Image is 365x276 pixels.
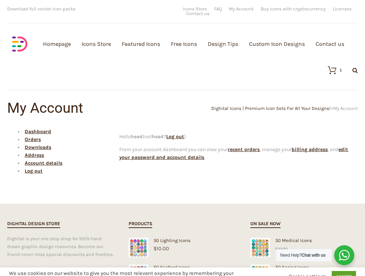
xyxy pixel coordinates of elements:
strong: head [131,134,143,140]
a: Downloads [25,144,51,150]
a: billing address [292,146,328,152]
div: 1 [340,68,342,73]
span: $ [275,246,278,251]
div: Dighital is your one stop shop for 100% hand drawn graphic design resources. Become our friend ne... [7,235,114,258]
span: My Account [333,106,358,111]
div: 50 Lighting Icons [129,238,236,243]
bdi: 8.00 [275,251,289,257]
a: Licenses [333,6,352,11]
a: Featured Icons [122,5,160,83]
a: Custom Icon Designs [249,5,305,83]
bdi: 10.00 [275,246,288,251]
h2: Products [129,220,152,228]
strong: head [152,134,164,140]
div: 50 Spring Icons [250,265,357,270]
a: Account details [25,160,62,166]
h2: Dighital Design Store [7,220,60,228]
a: Free Icons [171,5,197,83]
a: Design Tips [208,5,238,83]
a: Contact us [186,11,210,16]
a: Address [25,152,44,158]
img: Medical Icons [250,238,270,257]
a: Homepage [43,5,71,83]
a: recent orders [228,146,260,152]
a: Log out [25,168,43,174]
div: 50 Seafood Icons [129,265,236,270]
p: Hello (not ? ) [119,133,358,141]
span: $ [275,251,278,257]
a: 1 [321,66,342,74]
span: Need Help? [280,253,326,258]
a: Buy icons with cryptocurrency [261,6,326,11]
a: Dashboard [25,129,51,135]
span: Download full vector icon packs [7,6,76,11]
a: Icons Store [183,6,207,11]
a: Log out [166,134,184,140]
div: > [183,106,358,111]
h1: My Account [7,101,183,115]
a: Orders [25,136,41,142]
div: 50 Medical Icons [250,238,357,243]
strong: Chat with us [302,253,326,258]
bdi: 10.00 [154,246,169,251]
h2: On sale now [250,220,280,228]
a: Icons Store [82,5,111,83]
p: From your account dashboard you can view your , manage your , and . [119,146,358,161]
a: My Account [229,6,254,11]
a: FAQ [214,6,222,11]
a: Dighital Icons | Premium Icon Sets For All Your Designs! [211,106,331,111]
a: Medical Icons50 Medical Icons$8.00 [250,238,357,257]
span: $ [154,246,157,251]
a: Contact us [316,5,344,83]
a: 50 Lighting Icons$10.00 [129,238,236,251]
